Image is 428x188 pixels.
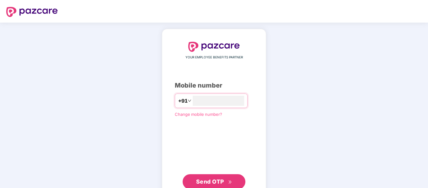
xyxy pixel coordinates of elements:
[196,178,224,185] span: Send OTP
[188,42,240,52] img: logo
[178,97,188,105] span: +91
[185,55,243,60] span: YOUR EMPLOYEE BENEFITS PARTNER
[175,81,253,90] div: Mobile number
[6,7,58,17] img: logo
[175,112,222,117] a: Change mobile number?
[228,180,232,184] span: double-right
[188,99,191,103] span: down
